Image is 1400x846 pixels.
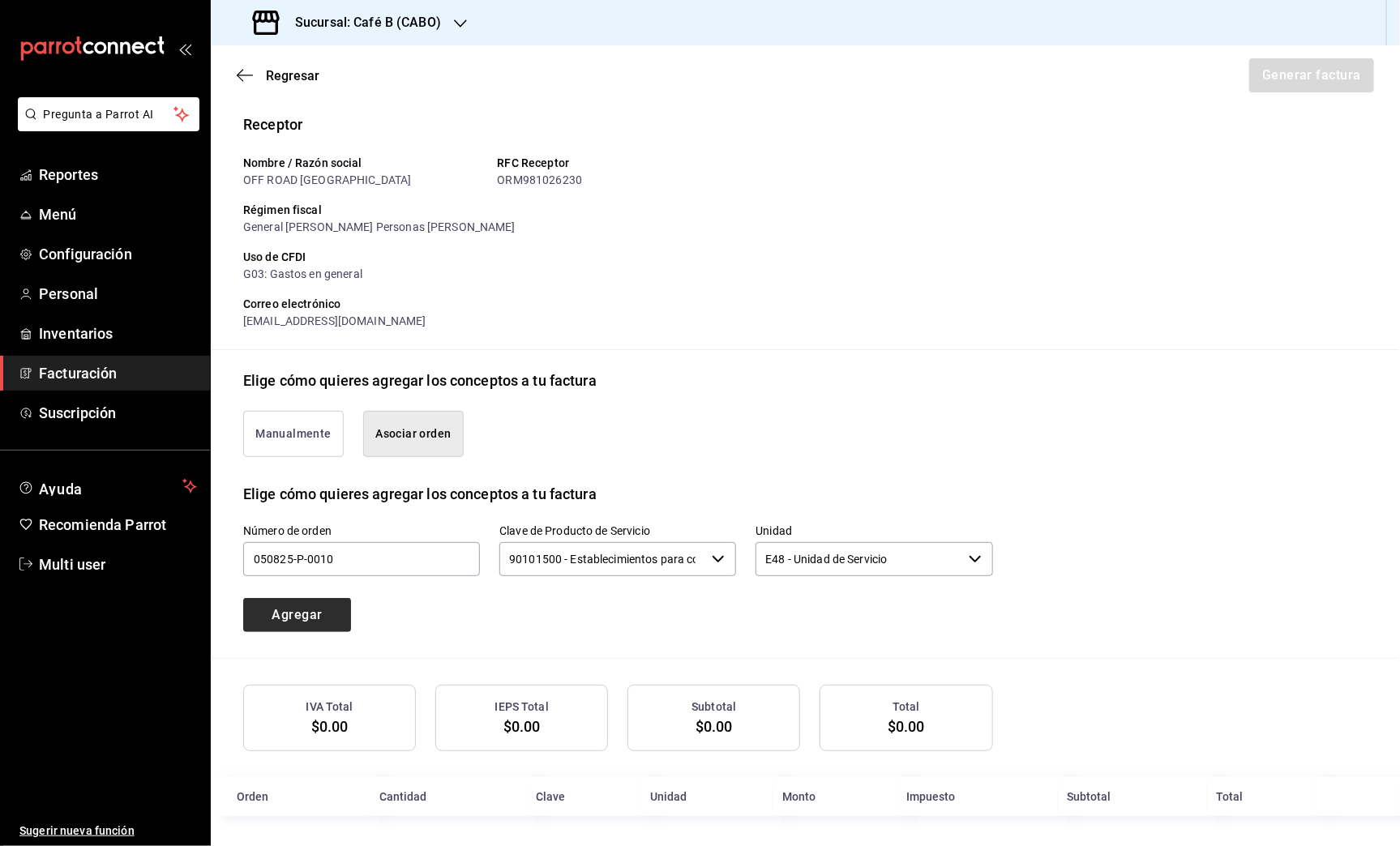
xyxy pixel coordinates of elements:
[503,718,541,735] span: $0.00
[39,323,197,344] span: Inventarios
[1207,777,1316,816] th: Total
[39,362,197,384] span: Facturación
[498,155,739,172] div: RFC Receptor
[243,172,485,189] div: OFF ROAD [GEOGRAPHIC_DATA]
[39,164,197,186] span: Reportes
[39,283,197,305] span: Personal
[893,699,920,716] h3: Total
[39,476,176,496] span: Ayuda
[39,203,197,225] span: Menú
[243,113,1368,135] p: Receptor
[44,106,174,123] span: Pregunta a Parrot AI
[370,777,526,816] th: Cantidad
[211,777,370,816] th: Orden
[11,117,199,135] a: Pregunta a Parrot AI
[18,97,199,131] button: Pregunta a Parrot AI
[696,718,733,735] span: $0.00
[1058,777,1207,816] th: Subtotal
[243,370,597,391] div: Elige cómo quieres agregar los conceptos a tu factura
[499,525,736,536] label: Clave de Producto de Servicio
[897,777,1058,816] th: Impuesto
[243,219,993,236] div: General [PERSON_NAME] Personas [PERSON_NAME]
[237,68,319,83] button: Regresar
[773,777,897,816] th: Monto
[306,699,353,716] h3: IVA Total
[756,525,992,536] label: Unidad
[641,777,773,816] th: Unidad
[243,313,993,330] div: [EMAIL_ADDRESS][DOMAIN_NAME]
[243,296,993,313] div: Correo electrónico
[178,42,191,55] button: open_drawer_menu
[243,249,993,266] div: Uso de CFDI
[39,514,197,536] span: Recomienda Parrot
[888,718,925,735] span: $0.00
[243,155,485,172] div: Nombre / Razón social
[39,402,197,424] span: Suscripción
[691,699,736,716] h3: Subtotal
[243,525,480,536] label: Número de orden
[498,172,739,189] div: ORM981026230
[266,68,319,83] span: Regresar
[495,699,549,716] h3: IEPS Total
[526,777,641,816] th: Clave
[243,598,351,632] button: Agregar
[311,718,349,735] span: $0.00
[19,822,197,840] span: Sugerir nueva función
[282,13,441,32] h3: Sucursal: Café B (CABO)
[243,266,993,283] div: G03: Gastos en general
[243,483,597,505] div: Elige cómo quieres agregar los conceptos a tu factura
[243,411,344,457] button: Manualmente
[243,542,480,576] input: 000000-P-0000
[243,202,993,219] div: Régimen fiscal
[756,542,961,576] input: Elige una opción
[363,411,464,457] button: Asociar orden
[39,553,197,575] span: Multi user
[499,542,705,576] input: Elige una opción
[39,243,197,265] span: Configuración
